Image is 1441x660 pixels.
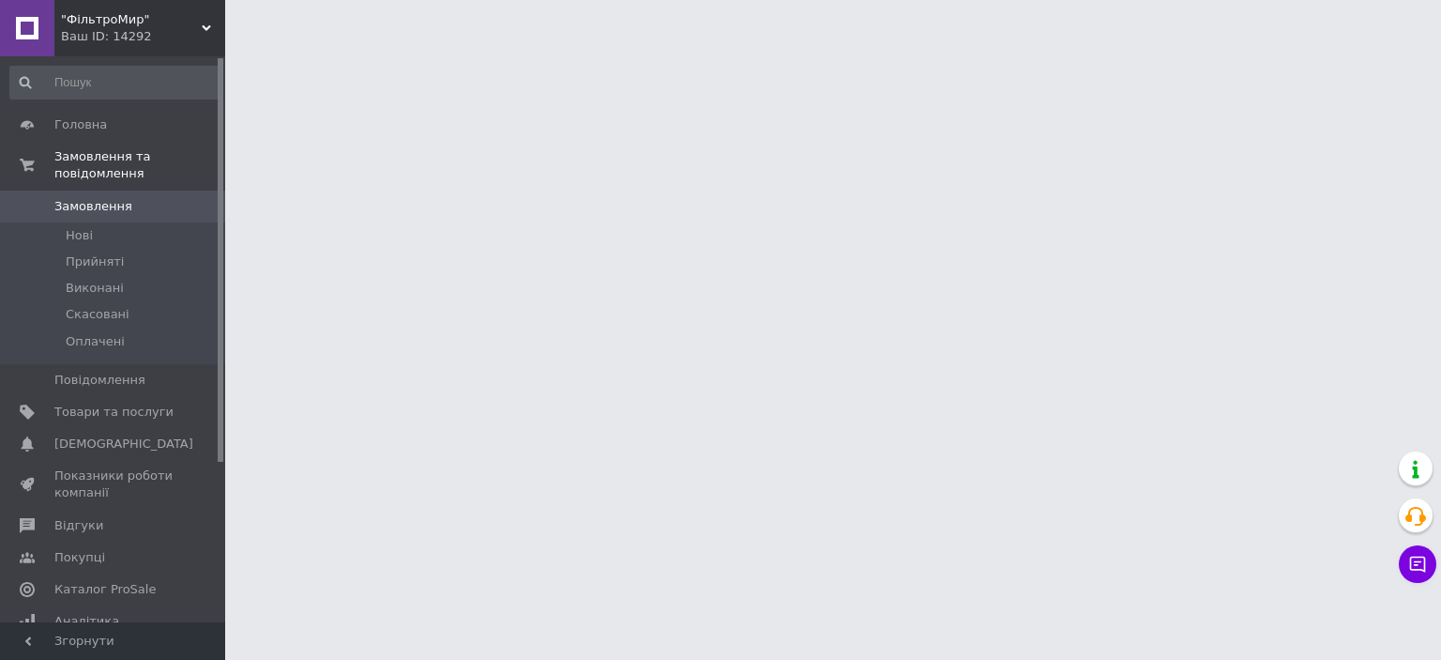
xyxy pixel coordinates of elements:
button: Чат з покупцем [1399,545,1436,583]
div: Ваш ID: 14292 [61,28,225,45]
span: Головна [54,116,107,133]
span: Оплачені [66,333,125,350]
span: Показники роботи компанії [54,468,174,501]
span: [DEMOGRAPHIC_DATA] [54,436,193,453]
span: Замовлення [54,198,132,215]
span: Нові [66,227,93,244]
span: Каталог ProSale [54,581,156,598]
span: Повідомлення [54,372,145,389]
span: Покупці [54,549,105,566]
input: Пошук [9,66,221,100]
span: Аналітика [54,613,119,630]
span: "ФільтроМир" [61,11,202,28]
span: Виконані [66,280,124,297]
span: Відгуки [54,517,103,534]
span: Скасовані [66,306,129,323]
span: Замовлення та повідомлення [54,148,225,182]
span: Товари та послуги [54,404,174,421]
span: Прийняті [66,253,124,270]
